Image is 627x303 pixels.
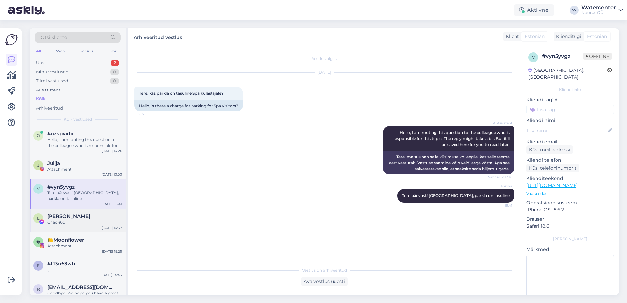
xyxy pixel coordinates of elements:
[526,164,579,172] div: Küsi telefoninumbrit
[503,33,519,40] div: Klient
[383,151,514,174] div: Tere, ma suunan selle küsimuse kolleegile, kes selle teema eest vastutab. Vastuse saamine võib ve...
[527,127,606,134] input: Lisa nimi
[526,157,614,164] p: Kliendi telefon
[111,60,119,66] div: 2
[55,47,66,55] div: Web
[583,53,612,60] span: Offline
[526,236,614,242] div: [PERSON_NAME]
[47,237,84,243] span: 🍋Moonflower
[37,133,40,138] span: o
[37,186,40,191] span: v
[526,175,614,182] p: Klienditeekond
[532,55,535,60] span: v
[107,47,121,55] div: Email
[542,52,583,60] div: # vyn5yvgz
[47,267,122,273] div: :)
[134,32,182,41] label: Arhiveeritud vestlus
[102,172,122,177] div: [DATE] 13:03
[488,203,512,208] span: 15:41
[570,6,579,15] div: W
[302,267,347,273] span: Vestlus on arhiveeritud
[47,137,122,149] div: Hello, I am routing this question to the colleague who is responsible for this topic. The reply m...
[47,219,122,225] div: Спасибо
[134,70,514,75] div: [DATE]
[78,47,94,55] div: Socials
[47,261,75,267] span: #f13u63wb
[528,67,607,81] div: [GEOGRAPHIC_DATA], [GEOGRAPHIC_DATA]
[134,56,514,62] div: Vestlus algas
[36,105,63,111] div: Arhiveeritud
[47,213,90,219] span: Eugen Luchianiuc
[5,33,18,46] img: Askly Logo
[526,223,614,230] p: Safari 18.6
[402,193,510,198] span: Tere päevast! [GEOGRAPHIC_DATA], parkla on tasuline
[488,184,512,189] span: Annika
[47,190,122,202] div: Tere päevast! [GEOGRAPHIC_DATA], parkla on tasuline
[110,69,119,75] div: 0
[37,263,40,268] span: f
[526,216,614,223] p: Brauser
[581,5,623,15] a: WatercenterNoorus OÜ
[35,47,42,55] div: All
[526,117,614,124] p: Kliendi nimi
[488,175,512,180] span: Nähtud ✓ 13:16
[41,34,67,41] span: Otsi kliente
[488,121,512,126] span: AI Assistent
[526,145,573,154] div: Küsi meiliaadressi
[47,243,122,249] div: Attachment
[526,206,614,213] p: iPhone OS 18.6.2
[102,225,122,230] div: [DATE] 14:37
[36,60,44,66] div: Uus
[47,166,122,172] div: Attachment
[581,5,616,10] div: Watercenter
[110,78,119,84] div: 0
[587,33,607,40] span: Estonian
[526,191,614,197] p: Vaata edasi ...
[102,149,122,153] div: [DATE] 14:26
[526,96,614,103] p: Kliendi tag'id
[36,69,69,75] div: Minu vestlused
[526,138,614,145] p: Kliendi email
[102,202,122,207] div: [DATE] 15:41
[37,287,40,292] span: r
[526,105,614,114] input: Lisa tag
[37,216,40,221] span: E
[64,116,92,122] span: Kõik vestlused
[581,10,616,15] div: Noorus OÜ
[36,87,60,93] div: AI Assistent
[393,130,511,147] span: Hello, I am routing this question to the colleague who is responsible for this topic. The reply m...
[47,290,122,302] div: Goodbye. We hope you have a great day!
[102,249,122,254] div: [DATE] 19:25
[36,96,46,102] div: Kõik
[36,239,40,244] span: �
[37,163,39,168] span: J
[526,182,578,188] a: [URL][DOMAIN_NAME]
[526,87,614,92] div: Kliendi info
[47,131,75,137] span: #ozspvxbc
[47,284,115,290] span: reet.viikholm@gmail.com
[47,184,75,190] span: #vyn5yvgz
[134,100,243,111] div: Hello, is there a charge for parking for Spa visitors?
[301,277,348,286] div: Ava vestlus uuesti
[36,78,68,84] div: Tiimi vestlused
[526,199,614,206] p: Operatsioonisüsteem
[554,33,581,40] div: Klienditugi
[514,4,554,16] div: Aktiivne
[136,112,161,117] span: 13:16
[101,273,122,277] div: [DATE] 14:43
[525,33,545,40] span: Estonian
[47,160,60,166] span: Julija
[526,246,614,253] p: Märkmed
[139,91,224,96] span: Tere, kas parkla on tasuline Spa külastajale?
